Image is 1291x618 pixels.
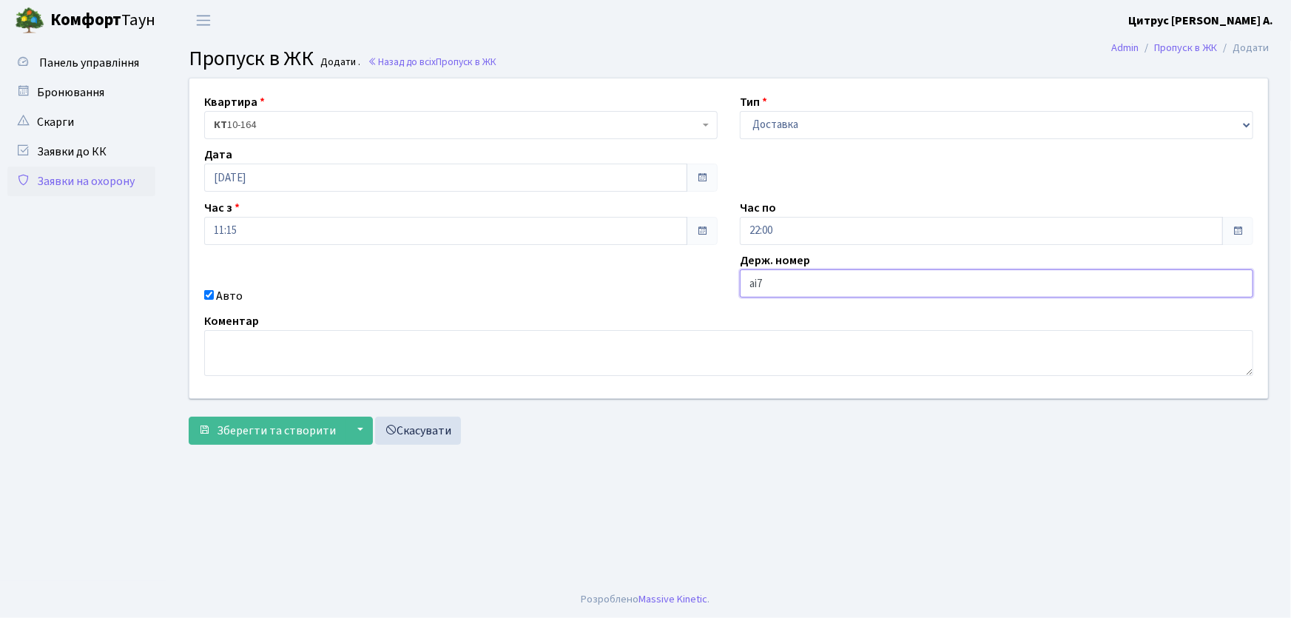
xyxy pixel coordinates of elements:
[1128,13,1273,29] b: Цитрус [PERSON_NAME] А.
[217,423,336,439] span: Зберегти та створити
[204,93,265,111] label: Квартира
[436,55,496,69] span: Пропуск в ЖК
[740,269,1253,298] input: AA0001AA
[7,137,155,167] a: Заявки до КК
[375,417,461,445] a: Скасувати
[368,55,496,69] a: Назад до всіхПропуск в ЖК
[1154,40,1217,56] a: Пропуск в ЖК
[7,167,155,196] a: Заявки на охорону
[318,56,361,69] small: Додати .
[7,48,155,78] a: Панель управління
[50,8,121,32] b: Комфорт
[1217,40,1269,56] li: Додати
[582,591,710,608] div: Розроблено .
[1128,12,1273,30] a: Цитрус [PERSON_NAME] А.
[185,8,222,33] button: Переключити навігацію
[15,6,44,36] img: logo.png
[39,55,139,71] span: Панель управління
[204,312,259,330] label: Коментар
[1111,40,1139,56] a: Admin
[7,107,155,137] a: Скарги
[189,417,345,445] button: Зберегти та створити
[189,44,314,73] span: Пропуск в ЖК
[1089,33,1291,64] nav: breadcrumb
[740,93,767,111] label: Тип
[216,287,243,305] label: Авто
[214,118,227,132] b: КТ
[214,118,699,132] span: <b>КТ</b>&nbsp;&nbsp;&nbsp;&nbsp;10-164
[639,591,708,607] a: Massive Kinetic
[204,199,240,217] label: Час з
[740,252,810,269] label: Держ. номер
[204,111,718,139] span: <b>КТ</b>&nbsp;&nbsp;&nbsp;&nbsp;10-164
[50,8,155,33] span: Таун
[7,78,155,107] a: Бронювання
[740,199,776,217] label: Час по
[204,146,232,164] label: Дата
